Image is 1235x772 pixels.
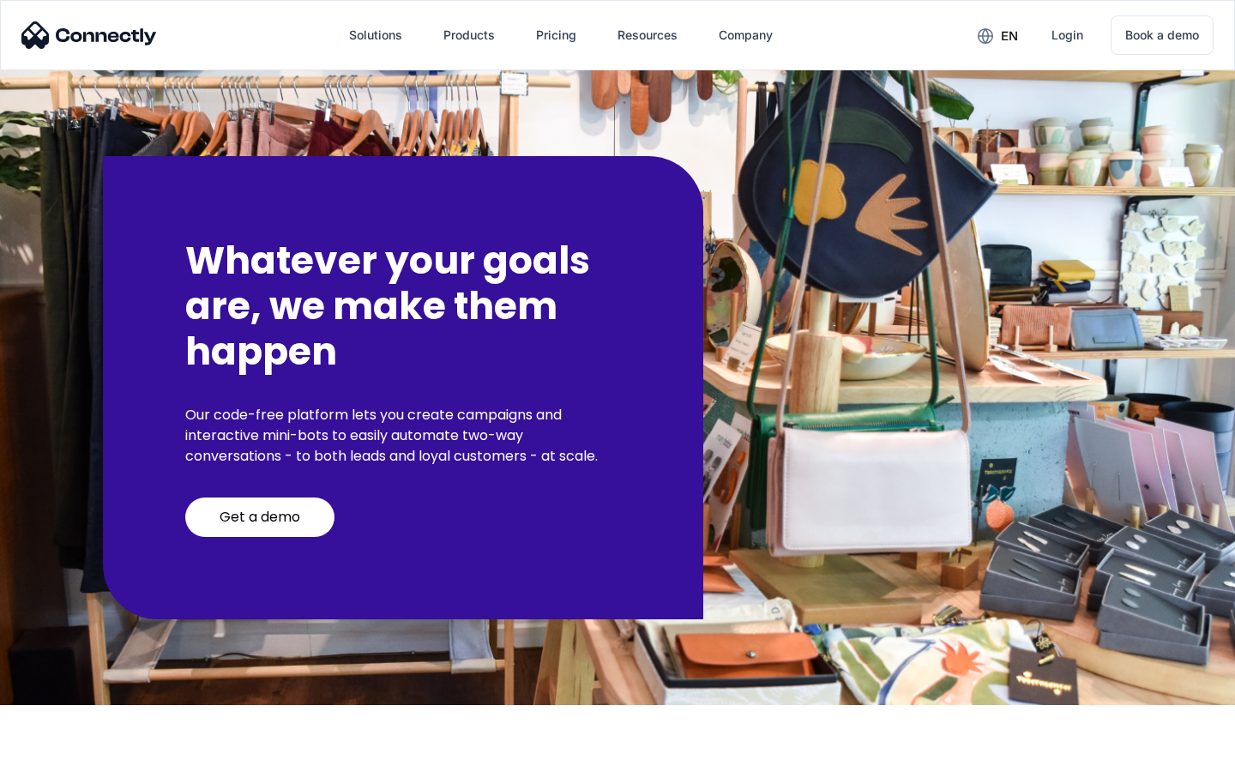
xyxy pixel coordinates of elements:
[443,23,495,47] div: Products
[536,23,576,47] div: Pricing
[1111,15,1214,55] a: Book a demo
[185,405,621,467] p: Our code-free platform lets you create campaigns and interactive mini-bots to easily automate two...
[185,238,621,374] h2: Whatever your goals are, we make them happen
[185,498,334,537] a: Get a demo
[349,23,402,47] div: Solutions
[17,742,103,766] aside: Language selected: English
[1001,24,1018,48] div: en
[522,15,590,56] a: Pricing
[220,509,300,526] div: Get a demo
[1038,15,1097,56] a: Login
[719,23,773,47] div: Company
[21,21,157,49] img: Connectly Logo
[1051,23,1083,47] div: Login
[617,23,678,47] div: Resources
[34,742,103,766] ul: Language list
